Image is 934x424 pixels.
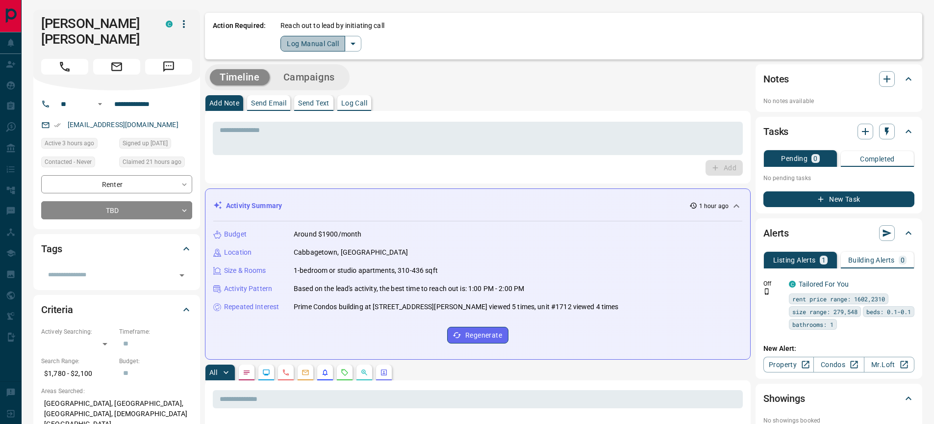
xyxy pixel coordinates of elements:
[447,327,508,344] button: Regenerate
[262,369,270,376] svg: Lead Browsing Activity
[224,229,247,239] p: Budget
[294,229,361,239] p: Around $1900/month
[119,138,192,152] div: Tue Oct 14 2025
[274,69,345,85] button: Campaigns
[41,302,73,318] h2: Criteria
[763,225,789,241] h2: Alerts
[251,100,286,106] p: Send Email
[302,369,309,376] svg: Emails
[280,36,345,52] button: Log Manual Call
[41,357,114,366] p: Search Range:
[213,197,742,215] div: Activity Summary1 hour ago
[321,369,329,376] svg: Listing Alerts
[763,171,914,185] p: No pending tasks
[792,294,885,304] span: rent price range: 1602,2310
[294,265,438,276] p: 1-bedroom or studio apartments, 310-436 sqft
[294,284,524,294] p: Based on the lead's activity, the best time to reach out is: 1:00 PM - 2:00 PM
[763,191,914,207] button: New Task
[224,302,279,312] p: Repeated Interest
[224,265,266,276] p: Size & Rooms
[41,327,114,336] p: Actively Searching:
[145,59,192,75] span: Message
[210,69,270,85] button: Timeline
[41,59,88,75] span: Call
[860,156,895,162] p: Completed
[213,21,266,52] p: Action Required:
[792,319,833,329] span: bathrooms: 1
[380,369,388,376] svg: Agent Actions
[123,138,168,148] span: Signed up [DATE]
[789,281,796,288] div: condos.ca
[41,175,192,193] div: Renter
[763,120,914,143] div: Tasks
[41,16,151,47] h1: [PERSON_NAME] [PERSON_NAME]
[294,302,619,312] p: Prime Condos building at [STREET_ADDRESS][PERSON_NAME] viewed 5 times, unit #1712 viewed 4 times
[813,155,817,162] p: 0
[773,257,816,264] p: Listing Alerts
[763,97,914,106] p: No notes available
[294,247,408,258] p: Cabbagetown, [GEOGRAPHIC_DATA]
[119,357,192,366] p: Budget:
[94,98,106,110] button: Open
[119,327,192,336] p: Timeframe:
[298,100,329,106] p: Send Text
[699,202,729,211] p: 1 hour ago
[763,71,789,87] h2: Notes
[280,36,361,52] div: split button
[763,344,914,354] p: New Alert:
[763,357,814,372] a: Property
[243,369,251,376] svg: Notes
[822,257,826,264] p: 1
[763,221,914,245] div: Alerts
[45,138,94,148] span: Active 3 hours ago
[341,369,349,376] svg: Requests
[41,387,192,396] p: Areas Searched:
[41,237,192,261] div: Tags
[209,100,239,106] p: Add Note
[763,279,783,288] p: Off
[763,67,914,91] div: Notes
[166,21,173,27] div: condos.ca
[341,100,367,106] p: Log Call
[781,155,808,162] p: Pending
[41,366,114,382] p: $1,780 - $2,100
[119,157,192,170] div: Tue Oct 14 2025
[68,121,178,129] a: [EMAIL_ADDRESS][DOMAIN_NAME]
[41,298,192,321] div: Criteria
[282,369,290,376] svg: Calls
[864,357,914,372] a: Mr.Loft
[866,307,911,317] span: beds: 0.1-0.1
[848,257,895,264] p: Building Alerts
[763,391,805,406] h2: Showings
[123,157,181,167] span: Claimed 21 hours ago
[41,138,114,152] div: Wed Oct 15 2025
[41,201,192,219] div: TBD
[45,157,92,167] span: Contacted - Never
[54,122,61,129] svg: Email Verified
[280,21,384,31] p: Reach out to lead by initiating call
[799,280,849,288] a: Tailored For You
[226,201,282,211] p: Activity Summary
[209,369,217,376] p: All
[224,247,252,258] p: Location
[763,124,788,139] h2: Tasks
[901,257,905,264] p: 0
[763,288,770,295] svg: Push Notification Only
[360,369,368,376] svg: Opportunities
[93,59,140,75] span: Email
[224,284,272,294] p: Activity Pattern
[41,241,62,257] h2: Tags
[175,268,189,282] button: Open
[792,307,858,317] span: size range: 279,548
[813,357,864,372] a: Condos
[763,387,914,410] div: Showings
